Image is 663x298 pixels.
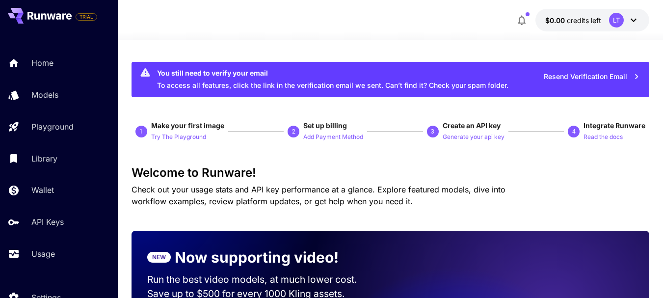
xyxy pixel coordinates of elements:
p: Playground [31,121,74,133]
p: Models [31,89,58,101]
p: Add Payment Method [303,133,363,142]
p: 2 [292,127,295,136]
p: NEW [152,253,166,262]
span: Make your first image [151,121,224,130]
p: 4 [572,127,576,136]
div: $0.00 [545,15,601,26]
button: Resend Verification Email [538,67,645,87]
span: Check out your usage stats and API key performance at a glance. Explore featured models, dive int... [132,185,505,206]
span: TRIAL [76,13,97,21]
span: Create an API key [443,121,501,130]
h3: Welcome to Runware! [132,166,649,180]
p: Try The Playground [151,133,206,142]
button: $0.00LT [535,9,649,31]
span: Set up billing [303,121,347,130]
p: Library [31,153,57,164]
p: Usage [31,248,55,260]
p: Now supporting video! [175,246,339,269]
span: Add your payment card to enable full platform functionality. [76,11,97,23]
div: You still need to verify your email [157,68,508,78]
p: Home [31,57,53,69]
div: LT [609,13,624,27]
p: Wallet [31,184,54,196]
span: Integrate Runware [583,121,645,130]
p: 3 [431,127,434,136]
p: Generate your api key [443,133,504,142]
button: Try The Playground [151,131,206,142]
div: To access all features, click the link in the verification email we sent. Can’t find it? Check yo... [157,65,508,94]
span: credits left [567,16,601,25]
button: Read the docs [583,131,623,142]
p: Run the best video models, at much lower cost. [147,272,375,287]
button: Add Payment Method [303,131,363,142]
p: 1 [139,127,143,136]
p: API Keys [31,216,64,228]
p: Read the docs [583,133,623,142]
span: $0.00 [545,16,567,25]
button: Generate your api key [443,131,504,142]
